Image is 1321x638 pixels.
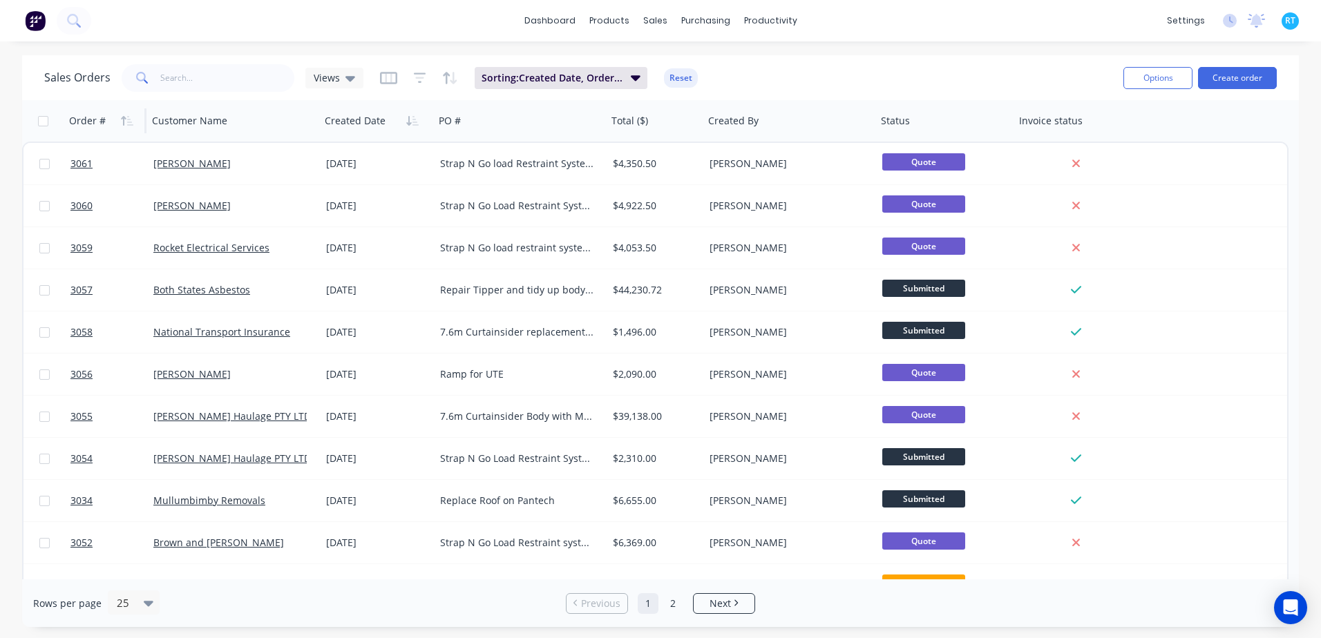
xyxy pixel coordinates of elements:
div: [PERSON_NAME] [710,241,863,255]
div: $39,138.00 [613,409,694,423]
div: [DATE] [326,494,429,507]
a: Page 1 is your current page [638,593,658,614]
div: Strap N Go load restraint system for a 22plt Trailer with straight roof [440,241,593,255]
div: products [582,10,636,31]
div: Invoice status [1019,114,1083,128]
img: Factory [25,10,46,31]
span: 3060 [70,199,93,213]
div: Strap N Go Load Restraint System for a 12 plt Curtainsider [440,199,593,213]
div: Customer Name [152,114,227,128]
span: Quote [882,238,965,255]
span: Submitted [882,448,965,465]
span: Quote [882,406,965,423]
a: [PERSON_NAME] Haulage PTY LTD [153,409,311,423]
a: 3057 [70,269,153,311]
a: 3034 [70,480,153,521]
input: Search... [160,64,295,92]
div: settings [1160,10,1212,31]
div: [PERSON_NAME] [710,494,863,507]
button: Options [1123,67,1192,89]
div: Open Intercom Messenger [1274,591,1307,624]
span: Quote [882,364,965,381]
span: Next [710,597,731,610]
span: 3052 [70,536,93,550]
div: sales [636,10,674,31]
div: Replace Roof on Pantech [440,494,593,507]
div: [DATE] [326,241,429,255]
a: 3051 [70,564,153,606]
span: Submitted [882,280,965,297]
a: National Transport Insurance [153,325,290,338]
div: Strap N Go Load Restraint System for [STREET_ADDRESS] [440,452,593,465]
a: Brown and [PERSON_NAME] [153,536,284,549]
div: $6,655.00 [613,494,694,507]
div: $4,350.50 [613,157,694,171]
span: Quote [882,532,965,550]
div: Strap N Go load Restraint System for 10 plt curtainsider [440,157,593,171]
div: [PERSON_NAME] [710,325,863,339]
div: Strap N Go Load Restraint systems for a B Double [440,536,593,550]
div: Tipper modifications [440,578,593,592]
div: [PERSON_NAME] [710,199,863,213]
span: 3056 [70,367,93,381]
span: Draft [882,574,965,592]
span: Rows per page [33,597,102,610]
div: [PERSON_NAME] [710,409,863,423]
div: $4,053.50 [613,241,694,255]
a: 3059 [70,227,153,269]
div: [DATE] [326,325,429,339]
div: [PERSON_NAME] [710,452,863,465]
div: $0.00 [613,578,694,592]
span: Quote [882,153,965,171]
a: dashboard [517,10,582,31]
a: Page 2 [663,593,683,614]
div: 7.6m Curtainsider Body with Manitou provisions at the rear. [440,409,593,423]
span: 3061 [70,157,93,171]
div: Status [881,114,910,128]
a: [PERSON_NAME] [153,199,231,212]
div: [DATE] [326,409,429,423]
div: $1,496.00 [613,325,694,339]
a: 3061 [70,143,153,184]
span: Sorting: Created Date, Order # [482,71,623,85]
div: [DATE] [326,536,429,550]
ul: Pagination [560,593,761,614]
a: Rocket Electrical Services [153,241,269,254]
a: Mullumbimby Removals [153,494,265,507]
a: Both States Asbestos [153,283,250,296]
span: Views [314,70,340,85]
div: productivity [737,10,804,31]
div: Order # [69,114,106,128]
div: $4,922.50 [613,199,694,213]
div: $2,310.00 [613,452,694,465]
span: 3054 [70,452,93,465]
div: 7.6m Curtainsider replacement Claim no 537836 - 460782Herb [PERSON_NAME] Haulage [440,325,593,339]
div: Created Date [325,114,386,128]
span: Previous [581,597,620,610]
a: 3054 [70,438,153,479]
h1: Sales Orders [44,71,111,84]
span: 3055 [70,409,93,423]
div: [DATE] [326,452,429,465]
a: Next page [694,597,754,610]
div: $44,230.72 [613,283,694,297]
div: purchasing [674,10,737,31]
div: [DATE] [326,283,429,297]
div: [DATE] [326,367,429,381]
span: 3057 [70,283,93,297]
div: PO # [439,114,461,128]
div: Repair Tipper and tidy up body repair the rear [440,283,593,297]
div: [PERSON_NAME] [710,367,863,381]
span: 3051 [70,578,93,592]
a: 3060 [70,185,153,226]
a: 3052 [70,522,153,563]
div: [DATE] [326,157,429,171]
span: Submitted [882,490,965,507]
a: [PERSON_NAME] [153,367,231,380]
span: RT [1285,14,1295,27]
a: [PERSON_NAME] Haulage PTY LTD [153,452,311,465]
div: [PERSON_NAME] [710,283,863,297]
div: $6,369.00 [613,536,694,550]
span: 3058 [70,325,93,339]
button: Reset [664,68,698,88]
